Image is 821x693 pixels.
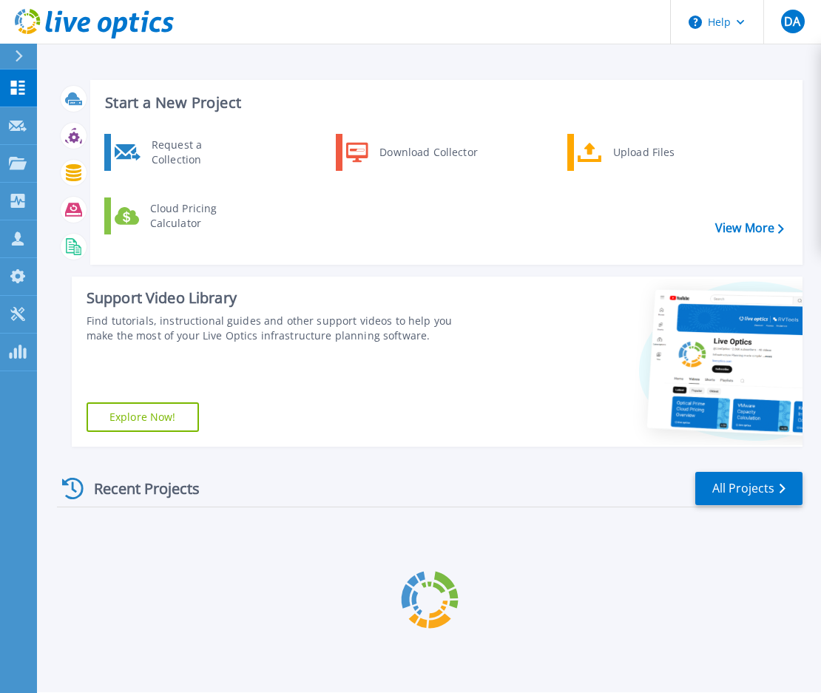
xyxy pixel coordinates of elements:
a: View More [715,221,784,235]
span: DA [784,16,800,27]
a: Download Collector [336,134,487,171]
div: Recent Projects [57,470,220,507]
a: Cloud Pricing Calculator [104,197,256,234]
a: Upload Files [567,134,719,171]
a: Explore Now! [87,402,199,432]
div: Upload Files [606,138,715,167]
a: Request a Collection [104,134,256,171]
h3: Start a New Project [105,95,783,111]
div: Request a Collection [144,138,252,167]
div: Support Video Library [87,288,464,308]
div: Cloud Pricing Calculator [143,201,252,231]
div: Find tutorials, instructional guides and other support videos to help you make the most of your L... [87,314,464,343]
a: All Projects [695,472,803,505]
div: Download Collector [372,138,484,167]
